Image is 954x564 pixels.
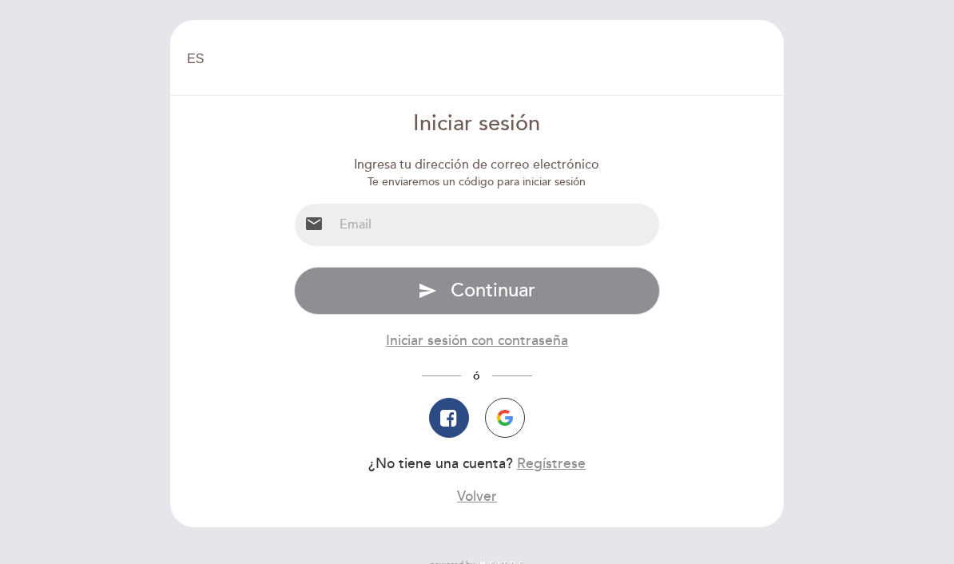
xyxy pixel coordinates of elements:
span: ó [461,369,492,383]
i: email [304,214,324,233]
img: icon-google.png [497,410,513,426]
button: Iniciar sesión con contraseña [386,331,568,351]
span: Continuar [451,279,535,302]
input: Email [333,204,660,246]
button: Volver [457,487,497,506]
div: Iniciar sesión [294,109,661,140]
button: send Continuar [294,267,661,315]
div: Ingresa tu dirección de correo electrónico [294,156,661,174]
span: ¿No tiene una cuenta? [368,455,513,472]
i: send [418,281,437,300]
button: Regístrese [517,454,586,474]
div: Te enviaremos un código para iniciar sesión [294,174,661,190]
